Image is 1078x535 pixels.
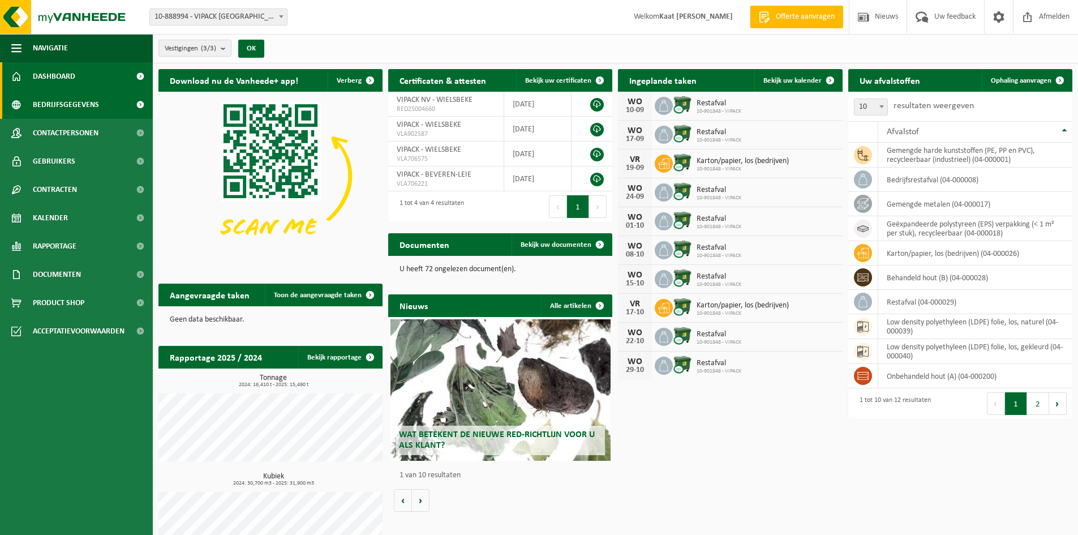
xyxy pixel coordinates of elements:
[33,62,75,91] span: Dashboard
[624,193,646,201] div: 24-09
[878,216,1072,241] td: geëxpandeerde polystyreen (EPS) verpakking (< 1 m² per stuk), recycleerbaar (04-000018)
[697,108,741,115] span: 10-901848 - VIPACK
[697,215,741,224] span: Restafval
[541,294,611,317] a: Alle artikelen
[878,266,1072,290] td: behandeld hout (B) (04-000028)
[337,77,362,84] span: Verberg
[697,137,741,144] span: 10-901848 - VIPACK
[390,319,610,461] a: Wat betekent de nieuwe RED-richtlijn voor u als klant?
[265,284,381,306] a: Toon de aangevraagde taken
[158,346,273,368] h2: Rapportage 2025 / 2024
[878,168,1072,192] td: bedrijfsrestafval (04-000008)
[697,195,741,202] span: 10-901848 - VIPACK
[624,135,646,143] div: 17-09
[400,472,607,480] p: 1 van 10 resultaten
[394,194,464,219] div: 1 tot 4 van 4 resultaten
[894,101,974,110] label: resultaten weergeven
[388,69,497,91] h2: Certificaten & attesten
[624,251,646,259] div: 08-10
[158,92,383,260] img: Download de VHEPlus App
[673,153,692,172] img: WB-1100-CU
[673,124,692,143] img: WB-1100-CU
[624,299,646,309] div: VR
[1005,392,1027,415] button: 1
[624,97,646,106] div: WO
[697,99,741,108] span: Restafval
[33,260,81,289] span: Documenten
[201,45,216,52] count: (3/3)
[397,130,495,139] span: VLA902587
[388,294,439,316] h2: Nieuws
[512,233,611,256] a: Bekijk uw documenten
[624,106,646,114] div: 10-09
[624,164,646,172] div: 19-09
[878,192,1072,216] td: gemengde metalen (04-000017)
[697,243,741,252] span: Restafval
[521,241,591,249] span: Bekijk uw documenten
[887,127,919,136] span: Afvalstof
[673,211,692,230] img: WB-1100-CU
[525,77,591,84] span: Bekijk uw certificaten
[878,314,1072,339] td: low density polyethyleen (LDPE) folie, los, naturel (04-000039)
[673,297,692,316] img: WB-1100-CU
[165,40,216,57] span: Vestigingen
[673,355,692,374] img: WB-1100-CU
[298,346,381,369] a: Bekijk rapportage
[878,364,1072,388] td: onbehandeld hout (A) (04-000200)
[878,339,1072,364] td: low density polyethyleen (LDPE) folie, los, gekleurd (04-000040)
[750,6,843,28] a: Offerte aanvragen
[33,34,68,62] span: Navigatie
[673,239,692,259] img: WB-1100-CU
[397,170,471,179] span: VIPACK - BEVEREN-LEIE
[624,337,646,345] div: 22-10
[397,155,495,164] span: VLA706575
[164,382,383,388] span: 2024: 16,410 t - 2025: 15,490 t
[624,280,646,288] div: 15-10
[149,8,287,25] span: 10-888994 - VIPACK NV - WIELSBEKE
[33,204,68,232] span: Kalender
[158,69,310,91] h2: Download nu de Vanheede+ app!
[754,69,841,92] a: Bekijk uw kalender
[697,281,741,288] span: 10-901848 - VIPACK
[516,69,611,92] a: Bekijk uw certificaten
[697,310,789,317] span: 10-901848 - VIPACK
[697,368,741,375] span: 10-901848 - VIPACK
[982,69,1071,92] a: Ophaling aanvragen
[697,330,741,339] span: Restafval
[399,430,595,450] span: Wat betekent de nieuwe RED-richtlijn voor u als klant?
[673,182,692,201] img: WB-1100-CU
[854,99,888,115] span: 10
[170,316,371,324] p: Geen data beschikbaar.
[567,195,589,218] button: 1
[504,142,572,166] td: [DATE]
[624,126,646,135] div: WO
[33,91,99,119] span: Bedrijfsgegevens
[673,95,692,114] img: WB-1100-CU
[848,69,931,91] h2: Uw afvalstoffen
[238,40,264,58] button: OK
[878,290,1072,314] td: restafval (04-000029)
[624,271,646,280] div: WO
[33,289,84,317] span: Product Shop
[659,12,733,21] strong: Kaat [PERSON_NAME]
[400,266,601,273] p: U heeft 72 ongelezen document(en).
[987,392,1005,415] button: Previous
[854,99,887,115] span: 10
[164,481,383,486] span: 2024: 30,700 m3 - 2025: 31,900 m3
[697,339,741,346] span: 10-901848 - VIPACK
[33,119,98,147] span: Contactpersonen
[412,489,430,512] button: Volgende
[618,69,708,91] h2: Ingeplande taken
[397,105,495,114] span: RED25004660
[158,284,261,306] h2: Aangevraagde taken
[697,157,789,166] span: Karton/papier, los (bedrijven)
[1049,392,1067,415] button: Next
[697,224,741,230] span: 10-901848 - VIPACK
[697,301,789,310] span: Karton/papier, los (bedrijven)
[397,179,495,189] span: VLA706221
[504,92,572,117] td: [DATE]
[673,326,692,345] img: WB-1100-CU
[164,374,383,388] h3: Tonnage
[697,359,741,368] span: Restafval
[624,184,646,193] div: WO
